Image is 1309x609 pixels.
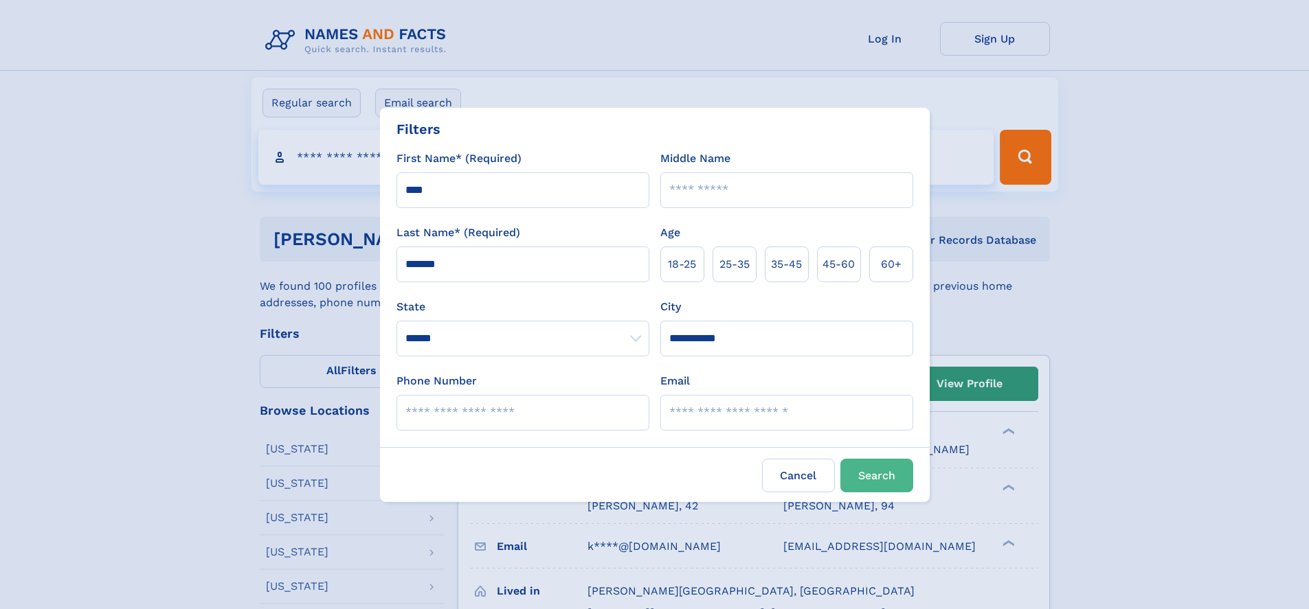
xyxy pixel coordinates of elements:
label: Age [660,225,680,241]
label: Middle Name [660,150,730,167]
label: Email [660,373,690,389]
label: State [396,299,649,315]
label: First Name* (Required) [396,150,522,167]
span: 18‑25 [668,256,696,273]
span: 60+ [881,256,902,273]
label: City [660,299,681,315]
span: 45‑60 [823,256,855,273]
button: Search [840,459,913,492]
span: 35‑45 [771,256,802,273]
div: Filters [396,119,440,139]
span: 25‑35 [719,256,750,273]
label: Cancel [762,459,835,492]
label: Phone Number [396,373,477,389]
label: Last Name* (Required) [396,225,520,241]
